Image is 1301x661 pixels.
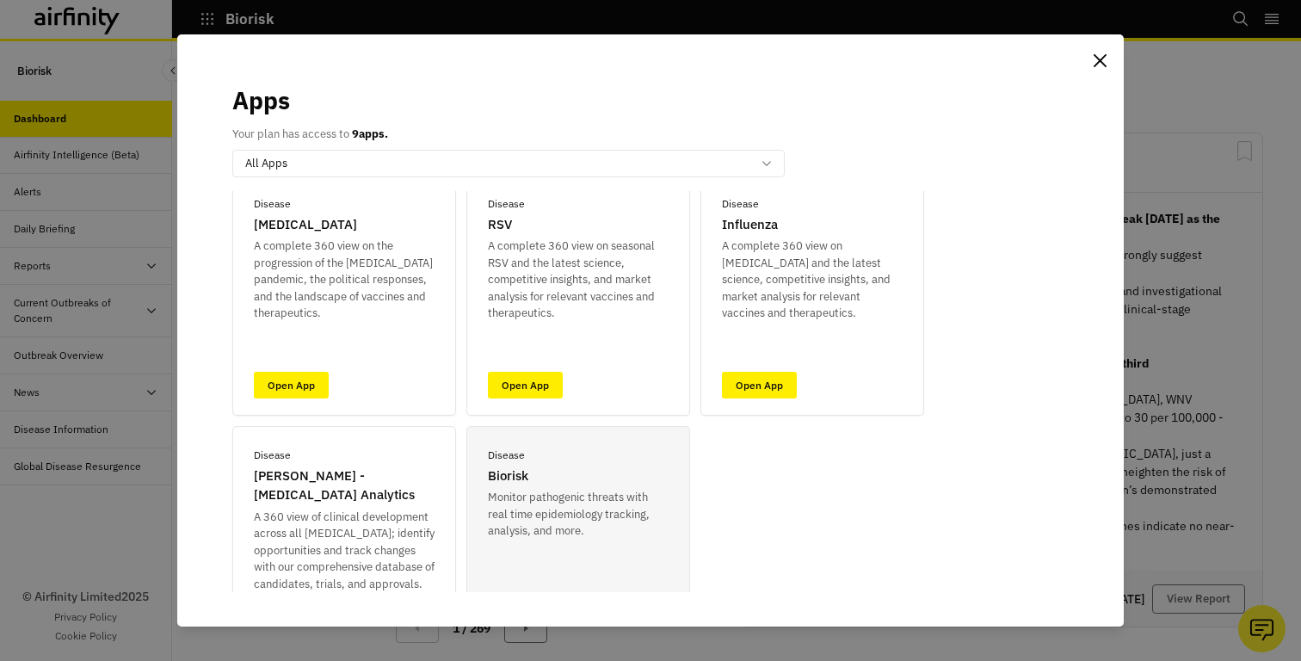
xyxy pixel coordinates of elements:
[488,466,528,486] p: Biorisk
[254,372,329,398] a: Open App
[1086,46,1113,74] button: Close
[254,215,357,235] p: [MEDICAL_DATA]
[488,196,525,212] p: Disease
[722,372,797,398] a: Open App
[254,448,291,463] p: Disease
[488,448,525,463] p: Disease
[254,196,291,212] p: Disease
[254,509,435,593] p: A 360 view of clinical development across all [MEDICAL_DATA]; identify opportunities and track ch...
[722,238,903,322] p: A complete 360 view on [MEDICAL_DATA] and the latest science, competitive insights, and market an...
[245,155,287,172] p: All Apps
[488,372,563,398] a: Open App
[232,83,290,119] p: Apps
[488,238,669,322] p: A complete 360 view on seasonal RSV and the latest science, competitive insights, and market anal...
[722,196,759,212] p: Disease
[722,215,778,235] p: Influenza
[254,466,435,505] p: [PERSON_NAME] - [MEDICAL_DATA] Analytics
[488,489,669,540] p: Monitor pathogenic threats with real time epidemiology tracking, analysis, and more.
[254,238,435,322] p: A complete 360 view on the progression of the [MEDICAL_DATA] pandemic, the political responses, a...
[232,126,388,143] p: Your plan has access to
[488,215,512,235] p: RSV
[352,127,388,141] b: 9 apps.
